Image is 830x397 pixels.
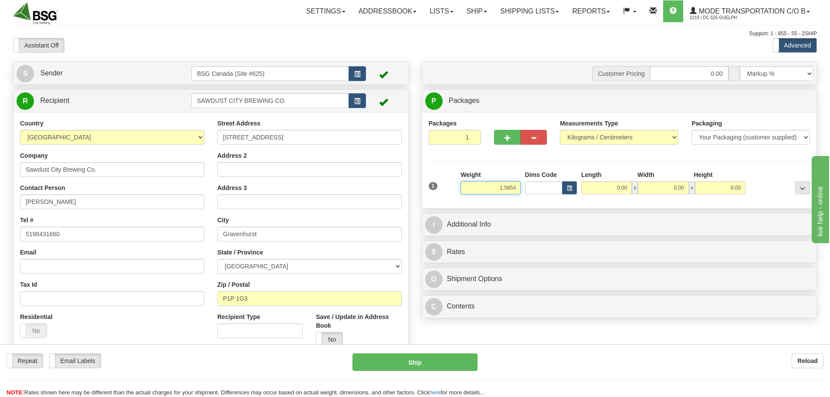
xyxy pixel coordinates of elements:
[525,170,557,179] label: Dims Code
[425,243,814,261] a: $Rates
[20,248,36,257] label: Email
[494,0,566,22] a: Shipping lists
[17,92,34,110] span: R
[20,216,34,224] label: Tel #
[17,65,34,82] span: S
[430,389,441,396] a: here
[795,181,810,194] div: ...
[20,183,65,192] label: Contact Person
[560,119,618,128] label: Measurements Type
[637,170,654,179] label: Width
[460,0,494,22] a: Ship
[581,170,602,179] label: Length
[683,0,816,22] a: Mode Transportation c/o B 2219 / DC 625 Guelph
[773,38,816,52] label: Advanced
[17,92,172,110] a: R Recipient
[352,353,478,371] button: Ship
[217,130,402,145] input: Enter a location
[691,119,722,128] label: Packaging
[191,66,349,81] input: Sender Id
[425,298,814,316] a: CContents
[423,0,460,22] a: Lists
[425,298,443,316] span: C
[191,93,349,108] input: Recipient Id
[217,312,261,321] label: Recipient Type
[694,170,713,179] label: Height
[425,243,443,261] span: $
[810,154,829,243] iframe: chat widget
[316,333,342,346] label: No
[217,151,247,160] label: Address 2
[20,324,47,338] label: No
[217,216,229,224] label: City
[797,357,818,364] b: Reload
[40,97,69,104] span: Recipient
[425,271,443,288] span: O
[689,181,695,194] span: x
[425,92,443,110] span: P
[300,0,352,22] a: Settings
[7,5,81,16] div: live help - online
[14,38,64,52] label: Assistant Off
[425,92,814,110] a: P Packages
[20,119,44,128] label: Country
[7,389,24,396] span: NOTE:
[50,354,101,368] label: Email Labels
[425,270,814,288] a: OShipment Options
[425,216,443,234] span: I
[217,183,247,192] label: Address 3
[425,216,814,234] a: IAdditional Info
[316,312,401,330] label: Save / Update in Address Book
[632,181,638,194] span: x
[352,0,423,22] a: Addressbook
[449,97,479,104] span: Packages
[217,119,261,128] label: Street Address
[7,354,43,368] label: Repeat
[20,312,53,321] label: Residential
[13,30,817,37] div: Support: 1 - 855 - 55 - 2SHIP
[20,280,37,289] label: Tax Id
[429,182,438,190] span: 1
[697,7,806,15] span: Mode Transportation c/o B
[690,14,755,22] span: 2219 / DC 625 Guelph
[792,353,823,368] button: Reload
[592,66,650,81] span: Customer Pricing
[20,151,48,160] label: Company
[461,170,481,179] label: Weight
[13,2,58,24] img: logo2219.jpg
[217,280,250,289] label: Zip / Postal
[566,0,617,22] a: Reports
[429,119,457,128] label: Packages
[17,64,191,82] a: S Sender
[40,69,63,77] span: Sender
[217,248,263,257] label: State / Province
